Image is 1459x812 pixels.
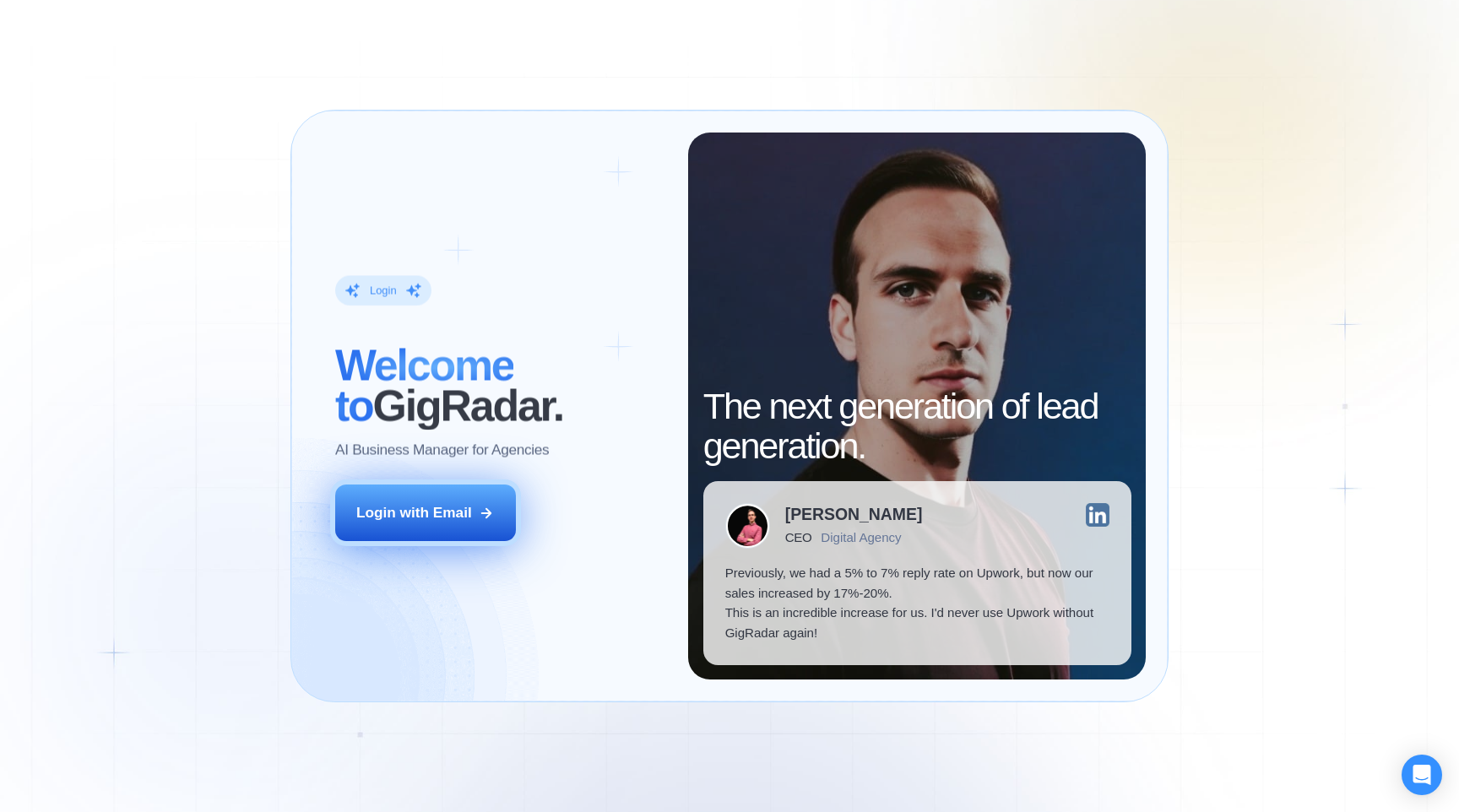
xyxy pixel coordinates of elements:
[335,340,513,430] span: Welcome to
[725,563,1109,643] p: Previously, we had a 5% to 7% reply rate on Upwork, but now our sales increased by 17%-20%. This ...
[335,345,667,425] h2: ‍ GigRadar.
[335,440,549,460] p: AI Business Manager for Agencies
[703,387,1131,467] h2: The next generation of lead generation.
[785,530,812,544] div: CEO
[821,530,901,544] div: Digital Agency
[370,283,397,297] div: Login
[335,484,516,541] button: Login with Email
[356,503,472,523] div: Login with Email
[1402,755,1442,795] div: Open Intercom Messenger
[785,506,923,522] div: [PERSON_NAME]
